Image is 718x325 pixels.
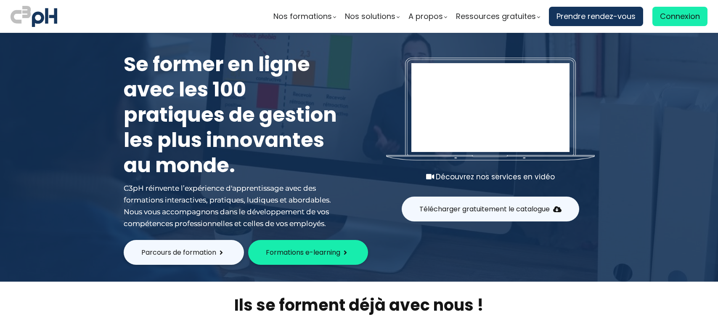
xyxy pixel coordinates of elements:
span: A propos [408,10,443,23]
button: Télécharger gratuitement le catalogue [402,197,579,221]
a: Connexion [652,7,707,26]
button: Parcours de formation [124,240,244,265]
span: Connexion [660,10,700,23]
span: Nos formations [273,10,332,23]
span: Prendre rendez-vous [556,10,636,23]
h2: Ils se forment déjà avec nous ! [113,294,605,316]
a: Prendre rendez-vous [549,7,643,26]
span: Parcours de formation [141,247,216,258]
span: Formations e-learning [266,247,340,258]
div: C3pH réinvente l’expérience d'apprentissage avec des formations interactives, pratiques, ludiques... [124,182,342,229]
span: Nos solutions [345,10,395,23]
span: Télécharger gratuitement le catalogue [419,204,550,214]
h1: Se former en ligne avec les 100 pratiques de gestion les plus innovantes au monde. [124,52,342,178]
img: logo C3PH [11,4,57,29]
span: Ressources gratuites [456,10,536,23]
button: Formations e-learning [248,240,368,265]
div: Découvrez nos services en vidéo [386,171,594,183]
